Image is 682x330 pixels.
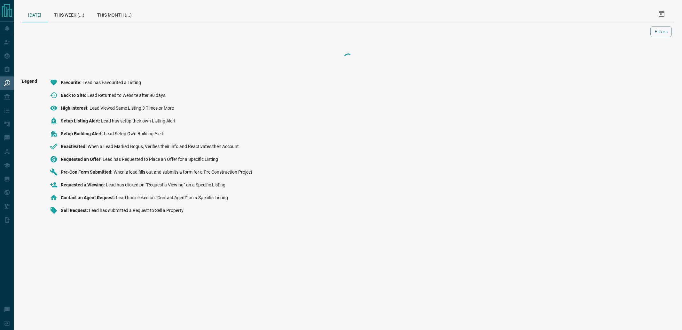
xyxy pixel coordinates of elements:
span: Sell Request [61,208,89,213]
button: Select Date Range [654,6,669,22]
span: High Interest [61,106,90,111]
span: Setup Listing Alert [61,118,101,123]
span: Back to Site [61,93,87,98]
span: When a lead fills out and submits a form for a Pre Construction Project [114,169,252,175]
span: Lead has Favourited a Listing [82,80,141,85]
div: Loading [316,52,380,65]
span: Lead Returned to Website after 90 days [87,93,165,98]
span: Lead has setup their own Listing Alert [101,118,176,123]
span: Requested a Viewing [61,182,106,187]
div: This Week (...) [48,6,91,22]
span: Lead has submitted a Request to Sell a Property [89,208,184,213]
span: Requested an Offer [61,157,103,162]
span: Favourite [61,80,82,85]
span: Contact an Agent Request [61,195,116,200]
button: Filters [650,26,672,37]
span: When a Lead Marked Bogus, Verifies their Info and Reactivates their Account [88,144,239,149]
span: Lead Setup Own Building Alert [104,131,164,136]
span: Lead Viewed Same Listing 3 Times or More [90,106,174,111]
span: Lead has Requested to Place an Offer for a Specific Listing [103,157,218,162]
div: This Month (...) [91,6,138,22]
span: Pre-Con Form Submitted [61,169,114,175]
span: Setup Building Alert [61,131,104,136]
span: Lead has clicked on “Contact Agent” on a Specific Listing [116,195,228,200]
span: Legend [22,79,37,219]
span: Reactivated [61,144,88,149]
div: [DATE] [22,6,48,22]
span: Lead has clicked on “Request a Viewing” on a Specific Listing [106,182,225,187]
